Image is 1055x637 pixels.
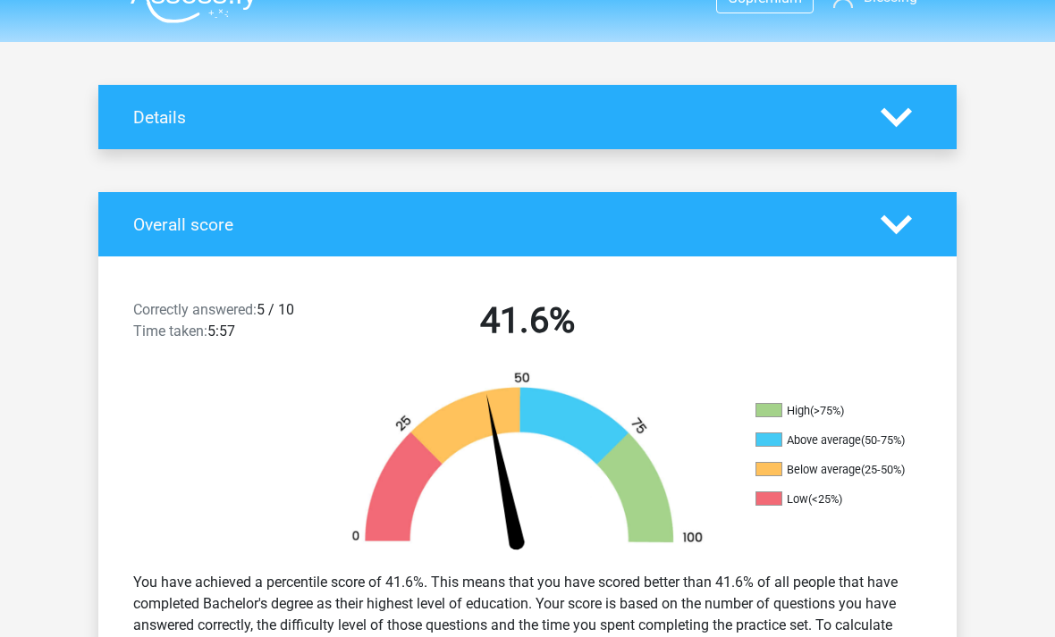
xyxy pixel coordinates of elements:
[755,462,934,478] li: Below average
[755,432,934,448] li: Above average
[861,433,905,447] div: (50-75%)
[133,214,854,235] h4: Overall score
[861,463,905,476] div: (25-50%)
[808,492,842,506] div: (<25%)
[120,299,324,349] div: 5 / 10 5:57
[755,403,934,419] li: High
[810,404,844,417] div: (>75%)
[133,107,854,128] h4: Details
[133,301,257,318] span: Correctly answered:
[337,299,718,342] h2: 41.6%
[326,371,729,557] img: 42.b7149a039e20.png
[755,491,934,507] li: Low
[133,323,207,339] span: Time taken:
